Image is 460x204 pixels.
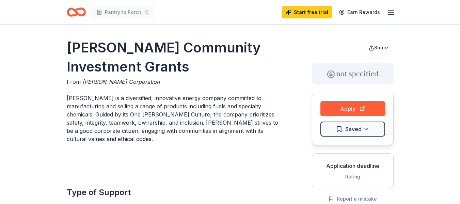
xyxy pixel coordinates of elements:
h2: Type of Support [67,187,279,198]
button: Apply [320,101,385,116]
p: [PERSON_NAME] is a diversified, innovative energy company committed to manufacturing and selling ... [67,94,279,143]
button: Pantry to Porch [91,5,155,19]
a: Home [67,4,86,20]
span: Pantry to Porch [105,8,141,16]
button: Saved [320,122,385,137]
button: Share [363,41,394,54]
div: From [67,78,279,86]
span: [PERSON_NAME] Corporation [82,78,160,85]
a: Start free trial [282,6,332,18]
div: Rolling [318,173,388,181]
div: not specified [312,63,394,84]
span: Saved [345,125,362,134]
div: Application deadline [318,162,388,170]
h1: [PERSON_NAME] Community Investment Grants [67,38,279,76]
button: Report a mistake [329,195,377,203]
a: Earn Rewards [335,6,384,18]
span: Share [374,45,388,50]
